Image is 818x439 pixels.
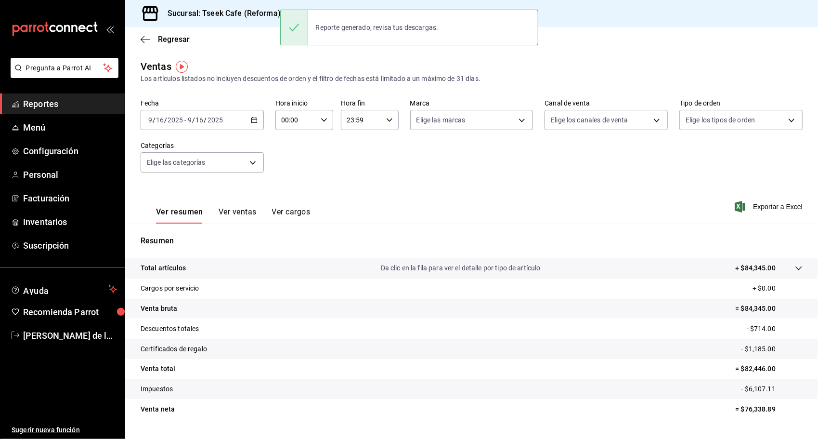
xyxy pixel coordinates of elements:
[551,115,628,125] span: Elige los canales de venta
[23,329,117,342] span: [PERSON_NAME] de la [PERSON_NAME]
[7,70,118,80] a: Pregunta a Parrot AI
[23,97,117,110] span: Reportes
[11,58,118,78] button: Pregunta a Parrot AI
[141,263,186,273] p: Total artículos
[735,404,803,414] p: = $76,338.89
[141,384,173,394] p: Impuestos
[141,235,803,247] p: Resumen
[156,207,310,224] div: navigation tabs
[686,115,755,125] span: Elige los tipos de orden
[156,207,203,224] button: Ver resumen
[176,61,188,73] img: Tooltip marker
[741,344,803,354] p: - $1,185.00
[341,100,399,107] label: Hora fin
[23,239,117,252] span: Suscripción
[187,116,192,124] input: --
[275,100,333,107] label: Hora inicio
[381,263,541,273] p: Da clic en la fila para ver el detalle por tipo de artículo
[156,116,164,124] input: --
[26,63,104,73] span: Pregunta a Parrot AI
[741,384,803,394] p: - $6,107.11
[153,116,156,124] span: /
[207,116,223,124] input: ----
[147,158,206,167] span: Elige las categorías
[23,168,117,181] span: Personal
[545,100,668,107] label: Canal de venta
[141,364,175,374] p: Venta total
[747,324,803,334] p: - $714.00
[735,263,776,273] p: + $84,345.00
[23,306,117,319] span: Recomienda Parrot
[735,364,803,374] p: = $82,446.00
[141,35,190,44] button: Regresar
[141,344,207,354] p: Certificados de regalo
[141,59,171,74] div: Ventas
[192,116,195,124] span: /
[141,143,264,149] label: Categorías
[272,207,311,224] button: Ver cargos
[23,283,104,295] span: Ayuda
[735,304,803,314] p: = $84,345.00
[141,74,803,84] div: Los artículos listados no incluyen descuentos de orden y el filtro de fechas está limitado a un m...
[410,100,533,107] label: Marca
[141,100,264,107] label: Fecha
[737,201,803,213] button: Exportar a Excel
[753,283,803,293] p: + $0.00
[141,324,199,334] p: Descuentos totales
[164,116,167,124] span: /
[106,25,114,33] button: open_drawer_menu
[195,116,204,124] input: --
[219,207,257,224] button: Ver ventas
[158,35,190,44] span: Regresar
[184,116,186,124] span: -
[141,304,177,314] p: Venta bruta
[308,17,446,38] div: Reporte generado, revisa tus descargas.
[23,145,117,158] span: Configuración
[23,215,117,228] span: Inventarios
[141,283,199,293] p: Cargos por servicio
[167,116,183,124] input: ----
[204,116,207,124] span: /
[679,100,803,107] label: Tipo de orden
[416,115,466,125] span: Elige las marcas
[12,425,117,435] span: Sugerir nueva función
[160,8,281,19] h3: Sucursal: Tseek Cafe (Reforma)
[23,121,117,134] span: Menú
[148,116,153,124] input: --
[141,404,175,414] p: Venta neta
[23,192,117,205] span: Facturación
